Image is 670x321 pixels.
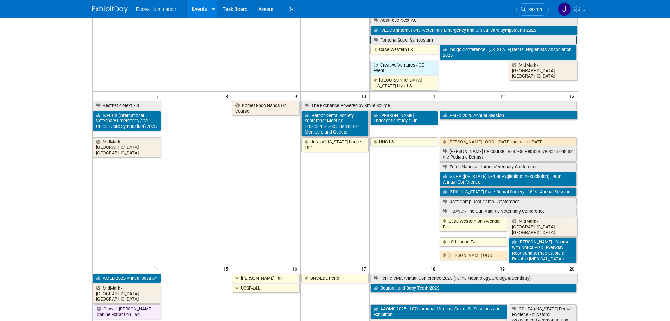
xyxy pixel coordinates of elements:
[440,197,576,206] a: Root Camp Boot Camp - September
[232,101,300,116] a: Komet Endo Hands-On Course
[440,237,507,247] a: LSU-Loupe Fair
[232,274,300,283] a: [PERSON_NAME] Fair
[370,36,576,45] a: Fontona Super Symposium
[370,26,577,35] a: IVECCS (International Veterinary Emergency and Critical Care Symposium) 2025
[370,284,576,293] a: Bourbon and Baby Teeth 2025
[440,217,507,231] a: Case Western Univ-Vendor Fair
[301,137,369,152] a: Univ. of [US_STATE]-Loupe Fair
[92,6,128,13] img: ExhibitDay
[93,137,161,158] a: MidMark - [GEOGRAPHIC_DATA], [GEOGRAPHIC_DATA]
[301,111,369,137] a: Harbor Dental Society - September Meeting - President’s Social Mixer for Members and Guests
[569,92,578,100] span: 13
[93,274,161,283] a: AMED 2025 Annual Session
[222,264,231,273] span: 15
[232,284,300,293] a: UCSF-L&L
[225,92,231,100] span: 8
[440,207,576,216] a: TGAVC - The Gulf Atlantic Veterinary Conference
[526,7,542,12] span: Search
[370,16,577,25] a: Aesthetic Next 7.0
[360,264,369,273] span: 17
[558,2,571,16] img: Joe Werner
[440,172,576,186] a: GDHA ([US_STATE] Dental Hygienists’ Association) - 96th Annual Conference
[93,111,161,131] a: IVECCS (International Veterinary Emergency and Critical Care Symposium) 2025
[440,187,576,197] a: ISDS - [US_STATE] State Dental Society - 161st Annual Session
[301,101,577,110] a: The Exchance Powered by Smile Source
[93,284,161,304] a: MidMark - [GEOGRAPHIC_DATA], [GEOGRAPHIC_DATA]
[440,45,576,60] a: Indigo Conference - [US_STATE] Dental Hygienists Association 2025
[93,101,161,110] a: Aesthetic Next 7.0
[360,92,369,100] span: 10
[370,61,438,75] a: Creative Ventures - CE Event
[370,76,438,90] a: [GEOGRAPHIC_DATA][US_STATE]-Hyg. L&L
[153,264,162,273] span: 14
[440,137,576,147] a: [PERSON_NAME] - OOO - [DATE] night and [DATE]
[294,92,300,100] span: 9
[430,264,439,273] span: 18
[370,45,438,54] a: Case Western-L&L
[509,237,576,263] a: [PERSON_NAME] - Course with NorCalAGD (Everyday Root Canals: Predictable & Reliable [MEDICAL_DATA])
[516,3,549,16] a: Search
[370,111,438,125] a: [PERSON_NAME] Endodontic Study Club
[155,92,162,100] span: 7
[440,162,576,172] a: Fetch National Harbor Veterinary Conference
[440,147,576,161] a: [PERSON_NAME] CE Course - Bioclear Restorative Solutions for the Pediatric Dentist
[509,61,577,81] a: MidMark - [GEOGRAPHIC_DATA], [GEOGRAPHIC_DATA]
[430,92,439,100] span: 11
[136,6,176,12] span: Enova Illumination
[509,217,577,237] a: MidMark - [GEOGRAPHIC_DATA], [GEOGRAPHIC_DATA]
[440,111,577,120] a: AMED 2025 Annual Session
[499,92,508,100] span: 12
[569,264,578,273] span: 20
[292,264,300,273] span: 16
[370,137,438,147] a: UNC-L&L
[94,304,161,319] a: Crown - [PERSON_NAME] - Canine Extraction Lab
[370,304,507,319] a: AAOMS 2025 - 107th Annual Meeting, Scientific Sessions and Exhibition
[499,264,508,273] span: 19
[370,274,577,283] a: Feline VMA Annual Conference 2025 (Feline Nephrology, Urology, & Dentistry)
[440,251,507,260] a: [PERSON_NAME] OOO
[301,274,369,283] a: UNC-L&L Perio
